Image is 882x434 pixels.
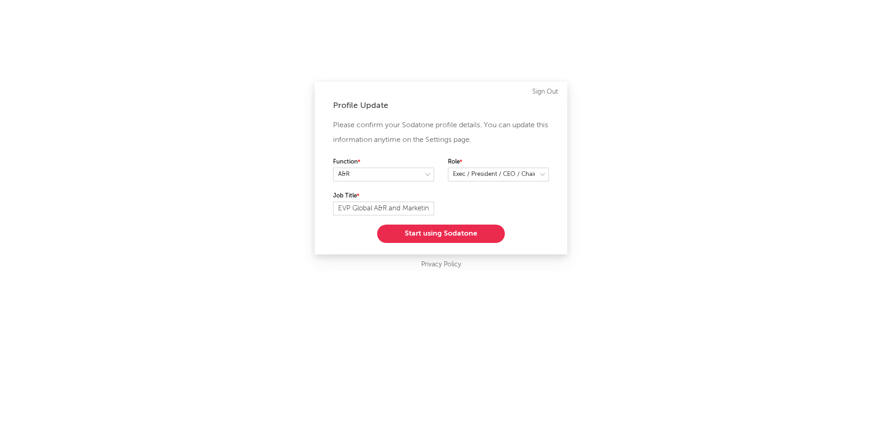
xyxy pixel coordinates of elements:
[421,259,461,271] a: Privacy Policy
[532,86,558,97] a: Sign Out
[333,157,434,168] label: Function
[333,100,549,111] div: Profile Update
[377,225,505,243] button: Start using Sodatone
[333,191,434,202] label: Job Title
[333,118,549,147] p: Please confirm your Sodatone profile details. You can update this information anytime on the Sett...
[448,157,549,168] label: Role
